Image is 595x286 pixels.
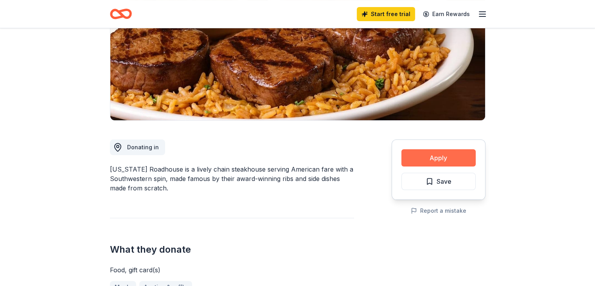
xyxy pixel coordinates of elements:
div: [US_STATE] Roadhouse is a lively chain steakhouse serving American fare with a Southwestern spin,... [110,165,354,193]
button: Report a mistake [411,206,466,215]
span: Donating in [127,144,159,150]
a: Start free trial [357,7,415,21]
h2: What they donate [110,243,354,256]
button: Apply [401,149,476,167]
span: Save [437,176,451,186]
div: Food, gift card(s) [110,265,354,275]
a: Earn Rewards [418,7,475,21]
a: Home [110,5,132,23]
button: Save [401,173,476,190]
